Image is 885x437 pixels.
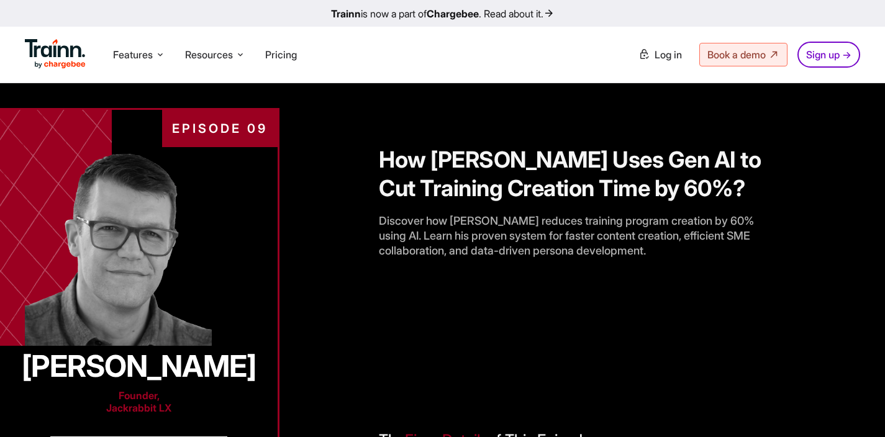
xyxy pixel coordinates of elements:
[379,214,764,258] p: Discover how [PERSON_NAME] reduces training program creation by 60% using AI. Learn his proven sy...
[797,42,860,68] a: Sign up →
[427,7,479,20] b: Chargebee
[185,48,233,61] span: Resources
[25,39,86,69] img: Trainn Logo
[113,48,153,61] span: Features
[707,48,766,61] span: Book a demo
[25,147,212,346] img: Customer Education | podcast | Trainn
[331,7,361,20] b: Trainn
[823,377,885,437] iframe: Chat Widget
[631,43,689,66] a: Log in
[699,43,787,66] a: Book a demo
[162,110,278,147] div: EPISODE 09
[265,48,297,61] a: Pricing
[655,48,682,61] span: Log in
[379,145,764,202] h1: How [PERSON_NAME] Uses Gen AI to Cut Training Creation Time by 60%?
